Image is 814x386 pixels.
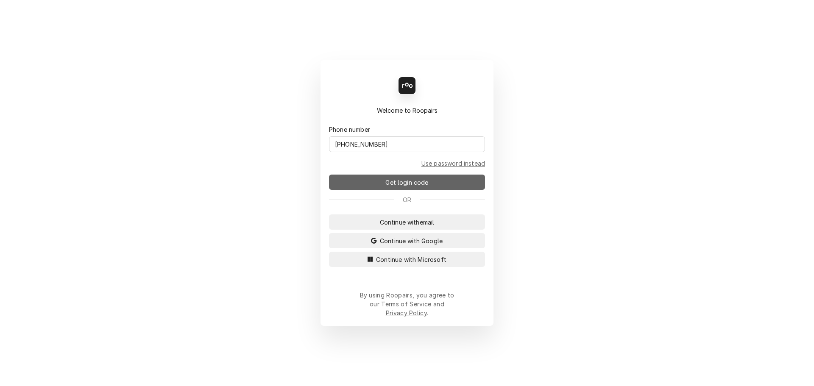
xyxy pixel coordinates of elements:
span: Continue with Google [378,236,444,245]
button: Get login code [329,175,485,190]
a: Terms of Service [381,300,431,308]
input: (000) 000-0000 [329,136,485,152]
div: Or [329,195,485,204]
a: Go to Phone and password form [421,159,485,168]
span: Continue with email [378,218,436,227]
label: Phone number [329,125,370,134]
a: Privacy Policy [386,309,427,317]
button: Continue with Microsoft [329,252,485,267]
div: By using Roopairs, you agree to our and . [360,291,454,317]
button: Continue withemail [329,214,485,230]
span: Continue with Microsoft [374,255,448,264]
button: Continue with Google [329,233,485,248]
div: Welcome to Roopairs [329,106,485,115]
span: Get login code [384,178,430,187]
